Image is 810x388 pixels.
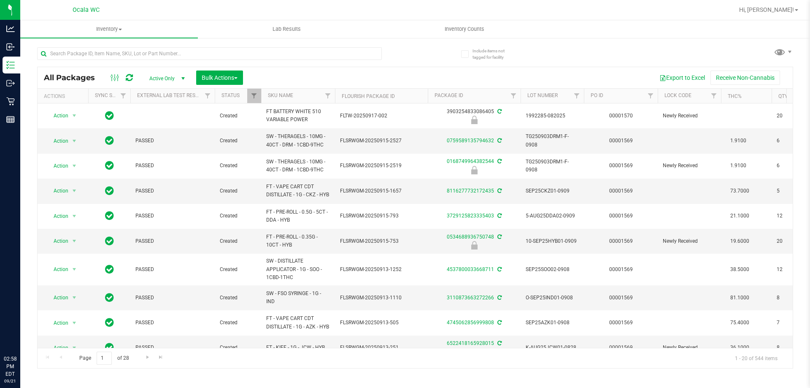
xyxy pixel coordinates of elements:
[777,187,809,195] span: 5
[46,110,69,122] span: Action
[69,110,80,122] span: select
[707,89,721,103] a: Filter
[777,344,809,352] span: 8
[609,163,633,168] a: 00001569
[644,89,658,103] a: Filter
[496,295,502,301] span: Sync from Compliance System
[220,137,256,145] span: Created
[726,235,753,247] span: 19.6000
[427,241,522,250] div: Newly Received
[526,158,579,174] span: TG250903DRM1-F-0908
[427,108,522,124] div: 3903254833086405
[220,112,256,120] span: Created
[220,187,256,195] span: Created
[778,93,788,99] a: Qty
[20,25,198,33] span: Inventory
[739,6,794,13] span: Hi, [PERSON_NAME]!
[105,342,114,353] span: In Sync
[46,210,69,222] span: Action
[105,210,114,222] span: In Sync
[266,133,330,149] span: SW - THERAGELS - 10MG - 40CT - DRM - 1CBD-9THC
[609,295,633,301] a: 00001569
[340,137,423,145] span: FLSRWGM-20250915-2527
[664,92,691,98] a: Lock Code
[433,25,496,33] span: Inventory Counts
[663,162,716,170] span: Newly Received
[201,89,215,103] a: Filter
[6,79,15,87] inline-svg: Outbound
[726,135,751,147] span: 1.9100
[375,20,553,38] a: Inventory Counts
[220,294,256,302] span: Created
[69,135,80,147] span: select
[135,137,210,145] span: PASSED
[496,213,502,219] span: Sync from Compliance System
[609,113,633,119] a: 00001570
[46,342,69,354] span: Action
[105,235,114,247] span: In Sync
[220,344,256,352] span: Created
[726,317,753,329] span: 75.4000
[526,344,579,352] span: K-AUG25JCW01-0828
[777,319,809,327] span: 7
[69,210,80,222] span: select
[710,71,780,85] button: Receive Non-Cannabis
[777,266,809,274] span: 12
[728,93,742,99] a: THC%
[268,92,293,98] a: SKU Name
[526,237,579,245] span: 10-SEP25HYB01-0909
[340,294,423,302] span: FLSRWGM-20250913-1110
[447,320,494,326] a: 4745062856999808
[447,188,494,194] a: 8116277732172435
[6,61,15,69] inline-svg: Inventory
[220,319,256,327] span: Created
[447,138,494,144] a: 0759589135794632
[141,352,154,363] a: Go to the next page
[155,352,167,363] a: Go to the last page
[340,344,423,352] span: FLSRWGM-20250913-251
[69,263,80,275] span: select
[46,185,69,197] span: Action
[340,187,423,195] span: FLSRWGM-20250915-1657
[116,89,130,103] a: Filter
[44,73,103,82] span: All Packages
[663,237,716,245] span: Newly Received
[496,109,502,114] span: Sync from Compliance System
[105,135,114,147] span: In Sync
[20,20,198,38] a: Inventory
[4,355,16,378] p: 02:58 PM EDT
[726,292,753,304] span: 81.1000
[472,48,515,60] span: Include items not tagged for facility
[496,158,502,164] span: Sync from Compliance System
[427,166,522,174] div: Newly Received
[46,263,69,275] span: Action
[507,89,521,103] a: Filter
[526,266,579,274] span: SEP25SOO02-0908
[266,315,330,331] span: FT - VAPE CART CDT DISTILLATE - 1G - AZK - HYB
[663,112,716,120] span: Newly Received
[69,342,80,354] span: select
[46,235,69,247] span: Action
[46,317,69,329] span: Action
[726,185,753,197] span: 73.7000
[105,317,114,328] span: In Sync
[609,345,633,350] a: 00001569
[69,160,80,172] span: select
[340,319,423,327] span: FLSRWGM-20250913-505
[266,183,330,199] span: FT - VAPE CART CDT DISTILLATE - 1G - CKZ - HYB
[526,294,579,302] span: O-SEP25IND01-0908
[777,294,809,302] span: 8
[137,92,203,98] a: External Lab Test Result
[4,378,16,384] p: 09/21
[496,266,502,272] span: Sync from Compliance System
[6,97,15,106] inline-svg: Retail
[340,162,423,170] span: FLSRWGM-20250915-2519
[728,352,784,364] span: 1 - 20 of 544 items
[447,213,494,219] a: 3729125823335403
[105,185,114,197] span: In Sync
[447,234,494,240] a: 0534688936750748
[44,93,85,99] div: Actions
[526,187,579,195] span: SEP25CKZ01-0909
[135,266,210,274] span: PASSED
[220,162,256,170] span: Created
